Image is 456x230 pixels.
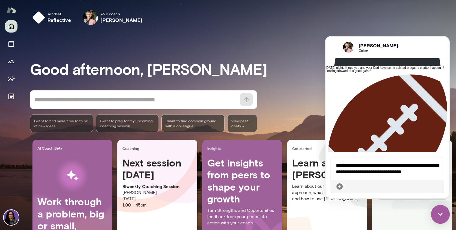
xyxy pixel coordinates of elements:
[122,202,192,208] p: 1:00 - 1:45pm
[30,60,456,78] h3: Good afternoon, [PERSON_NAME]
[33,13,83,16] span: Online
[96,114,159,132] div: I want to prep for my upcoming coaching session
[5,90,17,103] button: Documents
[34,118,89,128] span: I want to find more time to think of new ideas
[5,73,17,85] button: Insights
[37,146,110,151] span: AI Coach Beta
[122,146,195,151] span: Coaching
[292,157,362,181] h4: Learn about [PERSON_NAME]
[122,183,192,190] p: Biweekly Coaching Session
[100,118,155,128] span: I want to prep for my upcoming coaching session
[10,146,18,154] div: Attach
[47,16,71,24] h6: reflective
[4,210,19,225] img: Cassidy Edwards
[30,114,93,132] div: I want to find more time to think of new ideas
[5,55,17,68] button: Growth Plan
[292,146,365,151] span: Get started
[45,156,100,196] img: AI Workflows
[207,207,277,226] p: Turn Strengths and Opportunities feedback from your peers into action with your coach.
[17,5,28,16] img: https://nyc3.digitaloceanspaces.com/mento-space/profiles/clh9ioyt2000y0qt2fz9sadub-1683301837827.png
[83,10,98,25] img: Kelly K. Oliver
[30,8,76,28] button: Mindsetreflective
[207,146,280,151] span: Insights
[207,157,277,205] h4: Get insights from peers to shape your growth
[165,118,221,128] span: I want to find common ground with a colleague
[227,114,257,132] span: View past chats ->
[292,183,362,202] p: Learn about our coaching approach, what to expect next, and how to use [PERSON_NAME].
[33,6,83,13] h6: [PERSON_NAME]
[101,11,143,16] span: Your coach
[122,190,192,196] p: [PERSON_NAME]
[5,38,17,50] button: Sessions
[6,4,16,16] img: Mento
[32,11,45,24] img: mindset
[5,20,17,33] button: Home
[79,8,147,28] div: Kelly K. OliverYour coach[PERSON_NAME]
[161,114,225,132] div: I want to find common ground with a colleague
[122,157,192,181] h4: Next session [DATE]
[101,16,143,24] h6: [PERSON_NAME]
[122,196,192,202] p: [DATE]
[47,11,71,16] span: Mindset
